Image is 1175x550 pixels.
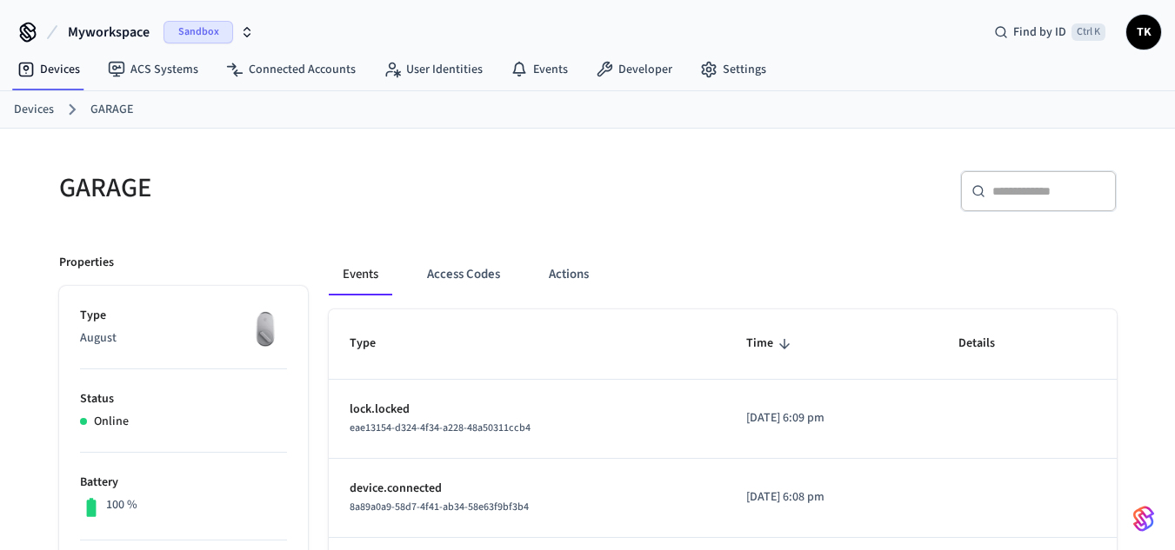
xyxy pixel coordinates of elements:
[164,21,233,43] span: Sandbox
[746,488,917,507] p: [DATE] 6:08 pm
[59,254,114,272] p: Properties
[413,254,514,295] button: Access Codes
[497,54,582,85] a: Events
[350,480,705,498] p: device.connected
[350,500,529,514] span: 8a89a0a9-58d7-4f41-ab34-58e63f9bf3b4
[68,22,150,43] span: Myworkspace
[59,170,577,206] h5: GARAGE
[94,54,212,85] a: ACS Systems
[80,474,287,492] p: Battery
[980,17,1119,48] div: Find by IDCtrl K
[80,329,287,348] p: August
[350,421,531,435] span: eae13154-d324-4f34-a228-48a50311ccb4
[686,54,780,85] a: Settings
[1072,23,1105,41] span: Ctrl K
[350,401,705,419] p: lock.locked
[582,54,686,85] a: Developer
[746,409,917,427] p: [DATE] 6:09 pm
[1013,23,1066,41] span: Find by ID
[1133,505,1154,533] img: SeamLogoGradient.69752ec5.svg
[80,307,287,325] p: Type
[212,54,370,85] a: Connected Accounts
[1128,17,1159,48] span: TK
[329,254,392,295] button: Events
[244,307,287,350] img: August Wifi Smart Lock 3rd Gen, Silver, Front
[370,54,497,85] a: User Identities
[80,390,287,408] p: Status
[90,101,133,119] a: GARAGE
[746,330,796,357] span: Time
[350,330,398,357] span: Type
[14,101,54,119] a: Devices
[94,413,129,431] p: Online
[958,330,1018,357] span: Details
[106,496,137,514] p: 100 %
[329,254,1117,295] div: ant example
[1126,15,1161,50] button: TK
[3,54,94,85] a: Devices
[535,254,603,295] button: Actions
